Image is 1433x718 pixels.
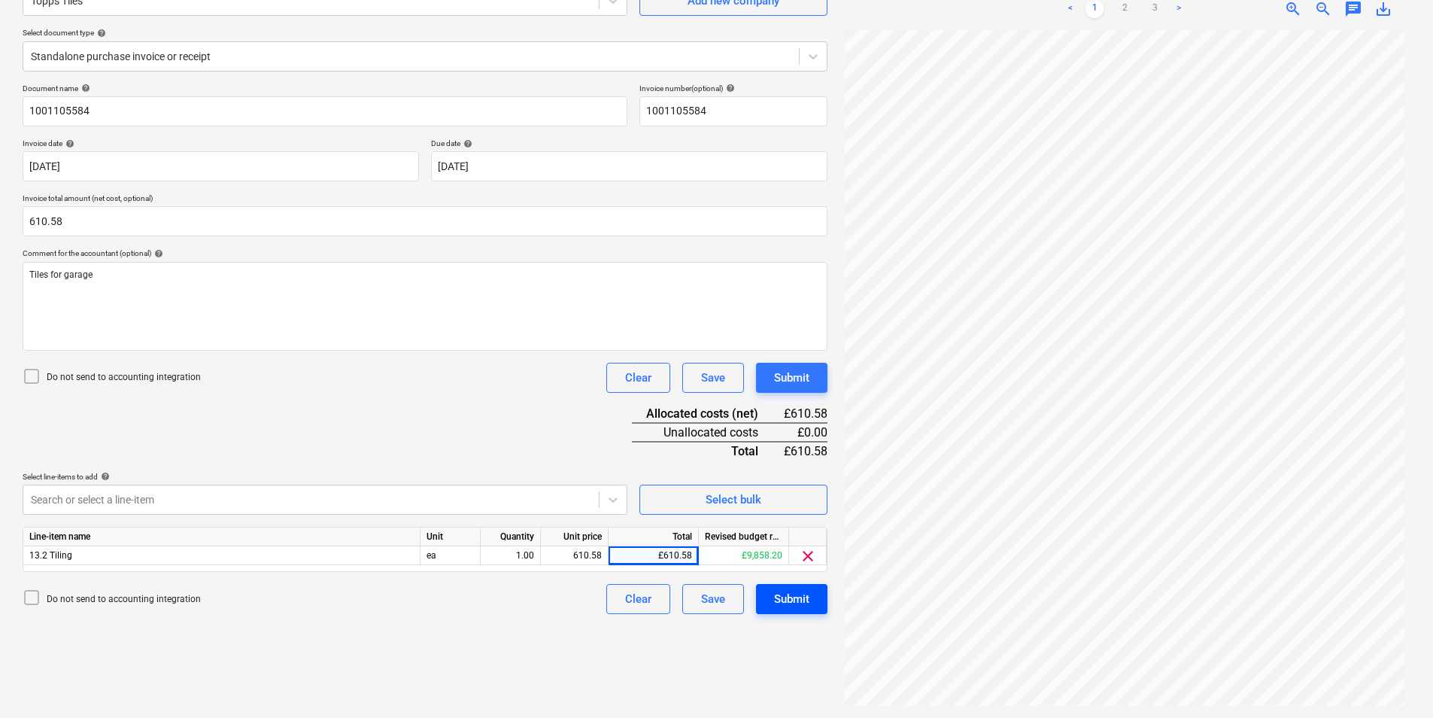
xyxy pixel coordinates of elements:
div: Unit price [541,528,609,546]
div: Select document type [23,28,827,38]
div: Unallocated costs [632,423,783,442]
div: ea [420,546,481,565]
div: Document name [23,84,627,93]
div: £0.00 [782,423,827,442]
span: help [460,139,472,148]
div: Revised budget remaining [699,528,789,546]
button: Clear [606,584,670,614]
span: Tiles for garage [29,269,93,280]
div: Due date [431,138,827,148]
input: Invoice number [639,96,827,126]
div: Submit [774,368,809,388]
button: Save [682,363,744,393]
div: £610.58 [782,442,827,460]
span: help [151,249,163,258]
div: Save [701,589,725,609]
div: 1.00 [487,546,534,565]
button: Select bulk [639,485,827,515]
div: Invoice number (optional) [639,84,827,93]
span: help [62,139,74,148]
div: Line-item name [23,528,420,546]
div: Unit [420,528,481,546]
div: Submit [774,589,809,609]
button: Clear [606,363,670,393]
div: 610.58 [547,546,602,565]
p: Do not send to accounting integration [47,371,201,384]
div: Invoice date [23,138,419,148]
span: clear [799,547,817,565]
div: Comment for the accountant (optional) [23,248,827,258]
span: help [94,29,106,38]
iframe: Chat Widget [1358,646,1433,718]
div: Select bulk [706,490,761,510]
div: Select line-items to add [23,472,627,482]
span: 13.2 Tiling [29,550,72,561]
div: £610.58 [609,546,699,565]
div: Quantity [481,528,541,546]
p: Invoice total amount (net cost, optional) [23,193,827,206]
div: Allocated costs (net) [632,405,783,423]
div: Clear [625,368,651,388]
p: Do not send to accounting integration [47,593,201,606]
span: help [723,84,735,93]
div: Total [632,442,783,460]
input: Invoice date not specified [23,151,419,181]
span: help [78,84,90,93]
div: Clear [625,589,651,609]
div: £610.58 [782,405,827,423]
input: Document name [23,96,627,126]
div: Save [701,368,725,388]
div: £9,858.20 [699,546,789,565]
input: Invoice total amount (net cost, optional) [23,206,827,236]
span: help [98,472,110,481]
button: Submit [756,584,827,614]
button: Save [682,584,744,614]
button: Submit [756,363,827,393]
div: Total [609,528,699,546]
input: Due date not specified [431,151,827,181]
